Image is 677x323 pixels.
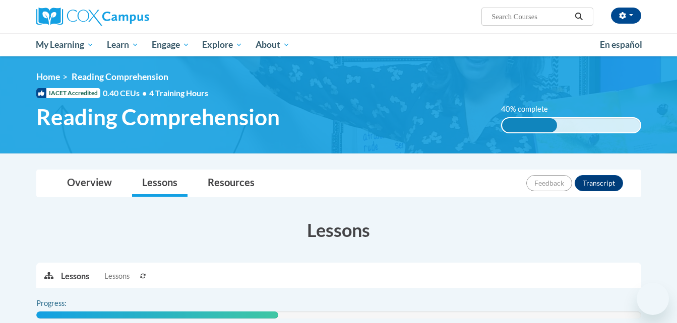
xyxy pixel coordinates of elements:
[36,298,94,309] label: Progress:
[36,39,94,51] span: My Learning
[30,33,101,56] a: My Learning
[61,271,89,282] p: Lessons
[575,175,623,191] button: Transcript
[256,39,290,51] span: About
[249,33,296,56] a: About
[36,8,228,26] a: Cox Campus
[36,71,60,82] a: Home
[72,71,168,82] span: Reading Comprehension
[142,88,147,98] span: •
[21,33,656,56] div: Main menu
[103,88,149,99] span: 0.40 CEUs
[571,11,586,23] button: Search
[198,170,265,197] a: Resources
[132,170,188,197] a: Lessons
[611,8,641,24] button: Account Settings
[104,271,130,282] span: Lessons
[526,175,572,191] button: Feedback
[100,33,145,56] a: Learn
[637,283,669,315] iframe: Button to launch messaging window
[501,104,559,115] label: 40% complete
[502,118,557,132] div: 40% complete
[145,33,196,56] a: Engage
[57,170,122,197] a: Overview
[36,8,149,26] img: Cox Campus
[196,33,249,56] a: Explore
[36,104,280,130] span: Reading Comprehension
[490,11,571,23] input: Search Courses
[600,39,642,50] span: En español
[107,39,139,51] span: Learn
[149,88,208,98] span: 4 Training Hours
[202,39,242,51] span: Explore
[36,217,641,243] h3: Lessons
[36,88,100,98] span: IACET Accredited
[152,39,190,51] span: Engage
[593,34,649,55] a: En español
